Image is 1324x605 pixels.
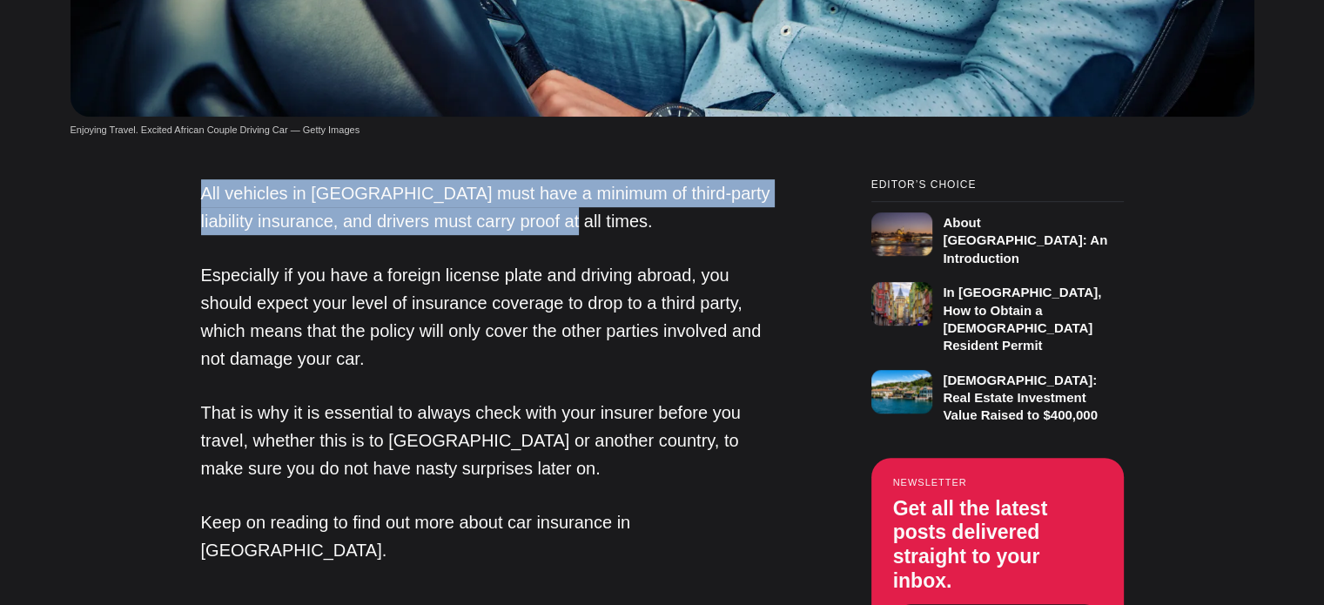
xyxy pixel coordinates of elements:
small: Newsletter [893,477,1102,487]
p: All vehicles in [GEOGRAPHIC_DATA] must have a minimum of third-party liability insurance, and dri... [201,179,784,235]
span: Enjoying Travel. Excited African Couple Driving Car — Getty Images [71,124,360,135]
p: Especially if you have a foreign license plate and driving abroad, you should expect your level o... [201,261,784,373]
small: Editor’s Choice [871,179,1124,191]
a: About [GEOGRAPHIC_DATA]: An Introduction [871,201,1124,267]
h3: About [GEOGRAPHIC_DATA]: An Introduction [943,215,1107,266]
h3: Get all the latest posts delivered straight to your inbox. [893,497,1102,593]
h3: In [GEOGRAPHIC_DATA], How to Obtain a [DEMOGRAPHIC_DATA] Resident Permit [943,285,1101,353]
p: That is why it is essential to always check with your insurer before you travel, whether this is ... [201,399,784,482]
a: [DEMOGRAPHIC_DATA]: Real Estate Investment Value Raised to $400,000 [871,364,1124,425]
h3: [DEMOGRAPHIC_DATA]: Real Estate Investment Value Raised to $400,000 [943,373,1098,423]
p: Keep on reading to find out more about car insurance in [GEOGRAPHIC_DATA]. [201,508,784,564]
a: In [GEOGRAPHIC_DATA], How to Obtain a [DEMOGRAPHIC_DATA] Resident Permit [871,276,1124,354]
